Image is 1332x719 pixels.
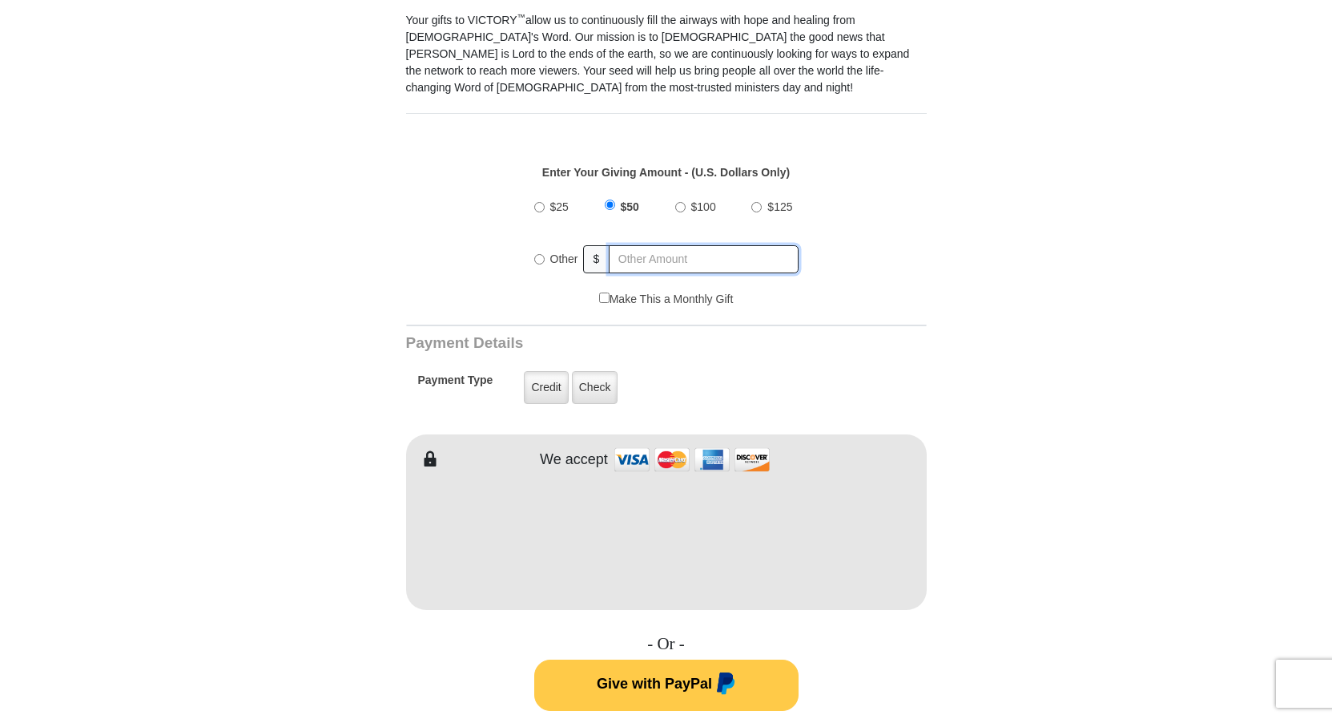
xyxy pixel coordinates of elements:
span: $50 [621,200,639,213]
span: Give with PayPal [597,676,712,692]
h4: - Or - [406,634,927,654]
label: Credit [524,371,568,404]
span: Other [550,252,578,265]
img: paypal [712,673,735,698]
sup: ™ [517,12,526,22]
strong: Enter Your Giving Amount - (U.S. Dollars Only) [542,166,790,179]
input: Make This a Monthly Gift [599,293,610,303]
span: $125 [767,200,792,213]
h4: We accept [540,451,608,469]
h3: Payment Details [406,334,815,353]
label: Make This a Monthly Gift [599,291,734,308]
p: Your gifts to VICTORY allow us to continuously fill the airways with hope and healing from [DEMOG... [406,12,927,96]
input: Other Amount [609,245,798,273]
img: credit cards accepted [612,442,772,477]
span: $ [583,245,610,273]
button: Give with PayPal [534,660,799,711]
h5: Payment Type [418,374,493,395]
label: Check [572,371,618,404]
span: $100 [691,200,716,213]
span: $25 [550,200,569,213]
